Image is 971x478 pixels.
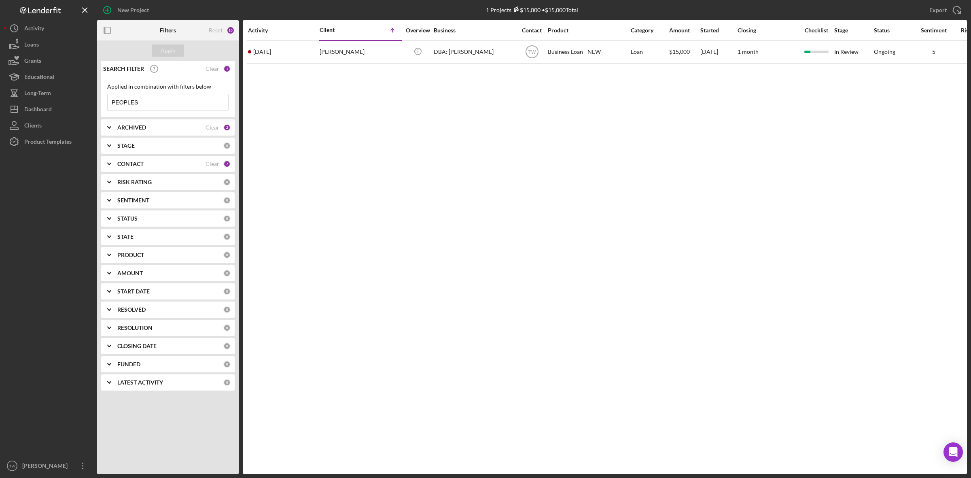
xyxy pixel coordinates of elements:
b: STAGE [117,142,135,149]
div: Activity [248,27,319,34]
b: RESOLUTION [117,325,153,331]
div: 0 [223,270,231,277]
b: ARCHIVED [117,124,146,131]
div: 0 [223,197,231,204]
button: Dashboard [4,101,93,117]
div: 0 [223,324,231,331]
div: Dashboard [24,101,52,119]
div: Applied in combination with filters below [107,83,229,90]
b: FUNDED [117,361,140,368]
div: [DATE] [700,41,737,63]
div: Business [434,27,515,34]
div: Clear [206,66,219,72]
div: Apply [161,45,176,57]
div: 0 [223,178,231,186]
div: 7 [223,160,231,168]
button: TW[PERSON_NAME] [4,458,93,474]
text: TW [9,464,16,468]
div: 0 [223,342,231,350]
b: RISK RATING [117,179,152,185]
div: Reset [209,27,223,34]
div: 0 [223,251,231,259]
time: 1 month [738,48,759,55]
div: Contact [517,27,547,34]
b: CONTACT [117,161,144,167]
b: START DATE [117,288,150,295]
button: Grants [4,53,93,69]
div: 0 [223,215,231,222]
div: Amount [669,27,700,34]
b: SENTIMENT [117,197,149,204]
b: STATE [117,234,134,240]
div: Open Intercom Messenger [943,442,963,462]
div: Loans [24,36,39,55]
div: Status [874,27,913,34]
div: [PERSON_NAME] [320,41,401,63]
div: Client [320,27,360,33]
div: 0 [223,288,231,295]
button: New Project [97,2,157,18]
button: Educational [4,69,93,85]
div: Grants [24,53,41,71]
b: STATUS [117,215,138,222]
div: Clients [24,117,42,136]
div: In Review [834,41,873,63]
button: Long-Term [4,85,93,101]
button: Activity [4,20,93,36]
div: Business Loan - NEW [548,41,629,63]
div: DBA: [PERSON_NAME] [434,41,515,63]
div: Activity [24,20,44,38]
div: $15,000 [511,6,541,13]
div: Sentiment [914,27,954,34]
b: SEARCH FILTER [103,66,144,72]
div: Category [631,27,668,34]
div: Checklist [799,27,833,34]
div: Long-Term [24,85,51,103]
div: 0 [223,142,231,149]
div: 1 Projects • $15,000 Total [486,6,578,13]
div: 1 [223,65,231,72]
button: Product Templates [4,134,93,150]
div: Clear [206,124,219,131]
div: Clear [206,161,219,167]
div: 0 [223,306,231,313]
div: New Project [117,2,149,18]
div: Loan [631,41,668,63]
div: Stage [834,27,873,34]
div: 2 [223,124,231,131]
b: Filters [160,27,176,34]
div: Overview [403,27,433,34]
button: Loans [4,36,93,53]
div: Export [929,2,947,18]
button: Apply [152,45,184,57]
b: LATEST ACTIVITY [117,379,163,386]
b: AMOUNT [117,270,143,276]
div: Product Templates [24,134,72,152]
b: RESOLVED [117,306,146,313]
text: TW [528,49,536,55]
div: Educational [24,69,54,87]
span: $15,000 [669,48,690,55]
button: Export [921,2,967,18]
div: Product [548,27,629,34]
div: Started [700,27,737,34]
div: Ongoing [874,49,895,55]
div: [PERSON_NAME] [20,458,73,476]
time: 2025-10-07 16:24 [253,49,271,55]
div: 0 [223,361,231,368]
div: Closing [738,27,798,34]
div: 10 [227,26,235,34]
b: PRODUCT [117,252,144,258]
button: Clients [4,117,93,134]
div: 5 [914,49,954,55]
b: CLOSING DATE [117,343,157,349]
div: 0 [223,233,231,240]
